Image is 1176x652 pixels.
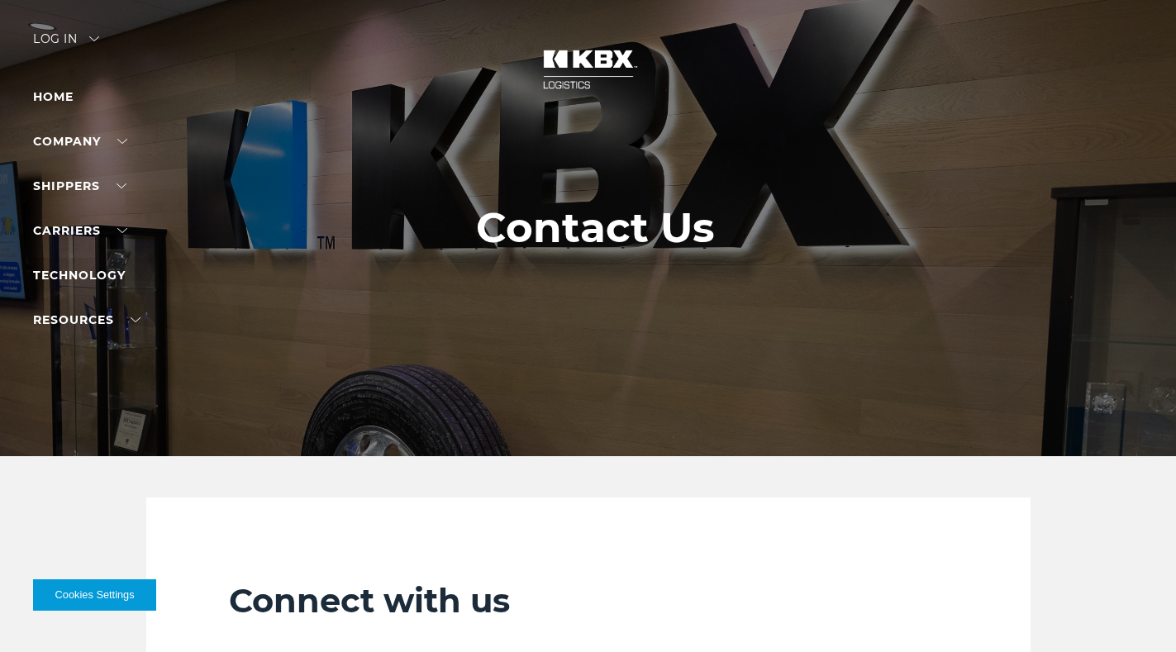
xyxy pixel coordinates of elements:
[33,134,127,149] a: Company
[33,223,127,238] a: Carriers
[33,178,126,193] a: SHIPPERS
[33,33,99,57] div: Log in
[33,89,74,104] a: Home
[33,312,140,327] a: RESOURCES
[229,580,948,621] h2: Connect with us
[526,33,650,106] img: kbx logo
[476,204,715,252] h1: Contact Us
[33,268,126,283] a: Technology
[89,36,99,41] img: arrow
[33,579,156,611] button: Cookies Settings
